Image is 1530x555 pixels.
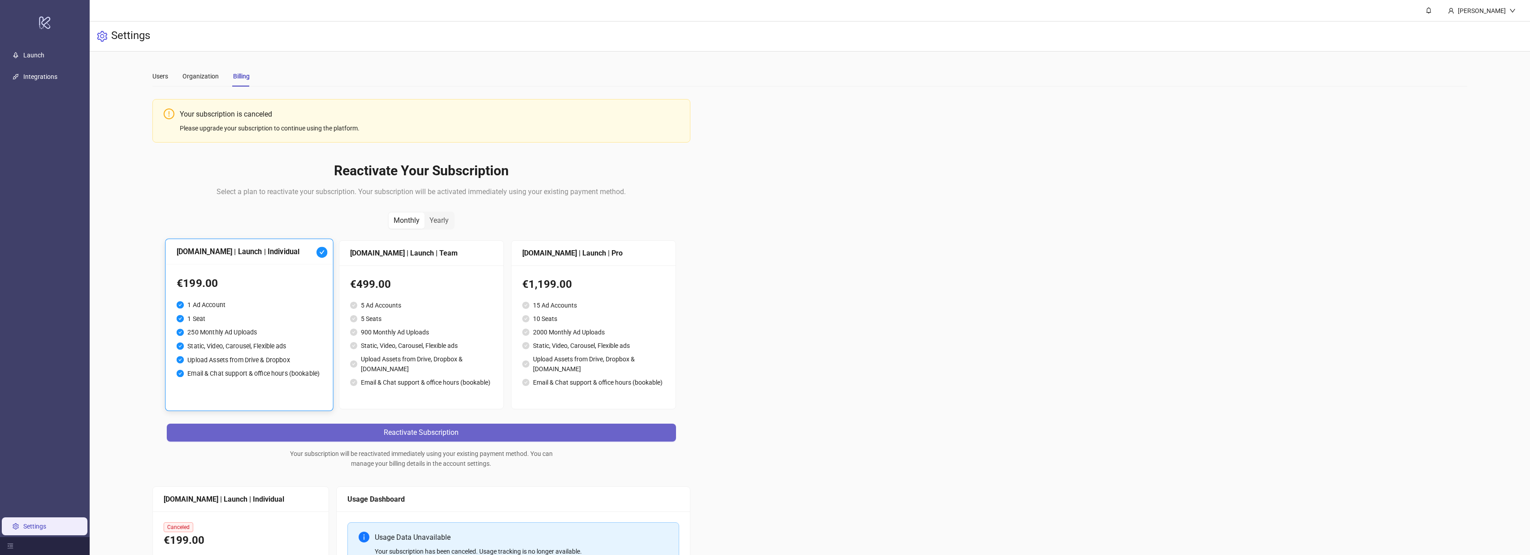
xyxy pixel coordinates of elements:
span: check-circle [176,301,183,308]
span: Select a plan to reactivate your subscription. Your subscription will be activated immediately us... [217,187,626,196]
div: €199.00 [176,275,321,292]
li: 1 Ad Account [176,300,321,310]
a: Launch [23,52,44,59]
li: Static, Video, Carousel, Flexible ads [176,341,321,351]
span: check-circle [176,315,183,322]
h2: Reactivate Your Subscription [167,162,676,179]
span: check-circle [176,343,183,350]
span: user [1448,8,1454,14]
div: [DOMAIN_NAME] | Launch | Individual [176,246,321,258]
span: Reactivate Subscription [384,429,459,437]
li: 15 Ad Accounts [522,300,665,310]
div: [PERSON_NAME] [1454,6,1509,16]
span: menu-fold [7,543,13,549]
div: €1,199.00 [522,276,665,293]
button: Reactivate Subscription [167,424,676,442]
div: Billing [233,71,250,81]
div: [DOMAIN_NAME] | Launch | Team [350,247,493,259]
span: bell [1426,7,1432,13]
div: Usage Data Unavailable [375,532,667,543]
span: check-circle [350,315,357,322]
span: Canceled [164,522,193,532]
div: Usage Dashboard [347,494,679,505]
li: Static, Video, Carousel, Flexible ads [522,341,665,351]
span: check-circle [350,360,357,368]
div: [DOMAIN_NAME] | Launch | Individual [164,494,318,505]
span: check-circle [522,329,529,336]
div: €199.00 [164,532,318,549]
span: info-circle [359,532,369,542]
li: Upload Assets from Drive, Dropbox & [DOMAIN_NAME] [522,354,665,374]
span: check-circle [350,329,357,336]
span: exclamation-circle [164,108,174,119]
h3: Settings [111,29,150,44]
span: check-circle [350,342,357,349]
a: Integrations [23,73,57,80]
span: check-circle [522,302,529,309]
span: check-circle [350,302,357,309]
li: Upload Assets from Drive, Dropbox & [DOMAIN_NAME] [350,354,493,374]
li: 2000 Monthly Ad Uploads [522,327,665,337]
li: Email & Chat support & office hours (bookable) [350,377,493,387]
li: 1 Seat [176,313,321,323]
li: 5 Seats [350,314,493,324]
li: 900 Monthly Ad Uploads [350,327,493,337]
div: [DOMAIN_NAME] | Launch | Pro [522,247,665,259]
li: Upload Assets from Drive & Dropbox [176,355,321,364]
span: check-circle [316,247,327,258]
div: Yearly [425,212,454,229]
div: €499.00 [350,276,493,293]
a: Settings [23,523,46,530]
li: Email & Chat support & office hours (bookable) [522,377,665,387]
li: Email & Chat support & office hours (bookable) [176,369,321,378]
span: check-circle [522,360,529,368]
span: check-circle [522,315,529,322]
li: Static, Video, Carousel, Flexible ads [350,341,493,351]
li: 5 Ad Accounts [350,300,493,310]
span: check-circle [176,370,183,377]
div: Please upgrade your subscription to continue using the platform. [180,123,679,133]
div: segmented control [388,212,455,230]
span: setting [97,31,108,42]
div: Your subscription is canceled [180,108,679,120]
li: 10 Seats [522,314,665,324]
span: check-circle [176,356,183,363]
span: check-circle [522,379,529,386]
div: Your subscription will be reactivated immediately using your existing payment method. You can man... [287,449,556,468]
span: check-circle [176,329,183,336]
div: Users [152,71,168,81]
div: Monthly [389,212,425,229]
span: check-circle [350,379,357,386]
span: check-circle [522,342,529,349]
div: Organization [182,71,219,81]
span: down [1509,8,1516,14]
li: 250 Monthly Ad Uploads [176,327,321,337]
